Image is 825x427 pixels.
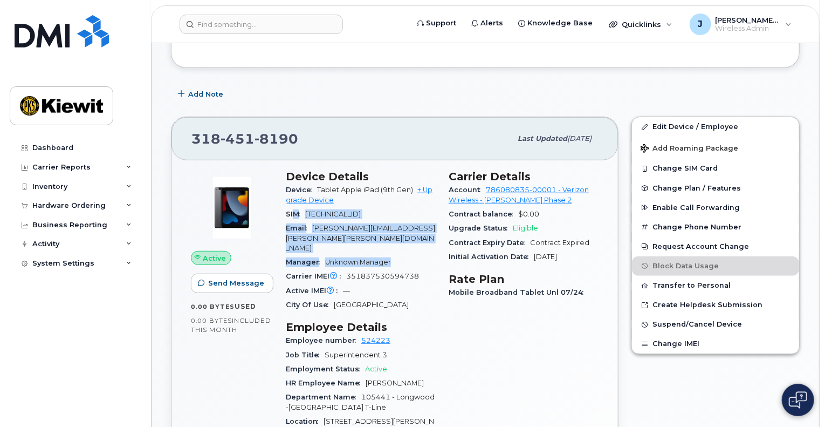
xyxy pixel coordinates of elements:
[632,117,799,137] a: Edit Device / Employee
[652,184,741,192] span: Change Plan / Features
[449,210,518,218] span: Contract balance
[361,336,390,344] a: 524223
[682,13,799,35] div: Jamison.Goldapp
[449,288,589,296] span: Mobile Broadband Tablet Unl 07/24
[480,18,503,29] span: Alerts
[365,365,387,373] span: Active
[449,186,486,194] span: Account
[449,273,599,286] h3: Rate Plan
[632,256,799,276] button: Block Data Usage
[449,186,589,204] a: 786080835-00001 - Verizon Wireless - [PERSON_NAME] Phase 2
[632,198,799,218] button: Enable Call Forwarding
[366,379,424,387] span: [PERSON_NAME]
[191,131,298,147] span: 318
[286,287,343,295] span: Active IMEI
[641,144,738,154] span: Add Roaming Package
[325,351,387,359] span: Superintendent 3
[235,302,256,310] span: used
[180,15,343,34] input: Find something...
[208,278,264,288] span: Send Message
[286,393,435,411] span: 105441 - Longwood-[GEOGRAPHIC_DATA] T-Line
[221,131,255,147] span: 451
[286,351,325,359] span: Job Title
[530,239,589,247] span: Contract Expired
[286,224,312,232] span: Email
[632,179,799,198] button: Change Plan / Features
[652,204,740,212] span: Enable Call Forwarding
[464,12,511,34] a: Alerts
[191,316,271,334] span: included this month
[518,210,539,218] span: $0.00
[449,170,599,183] h3: Carrier Details
[286,186,317,194] span: Device
[286,272,346,280] span: Carrier IMEI
[632,218,799,237] button: Change Phone Number
[191,317,232,324] span: 0.00 Bytes
[567,134,592,143] span: [DATE]
[286,224,435,252] span: [PERSON_NAME][EMAIL_ADDRESS][PERSON_NAME][PERSON_NAME][DOMAIN_NAME]
[789,391,807,409] img: Open chat
[286,170,436,183] h3: Device Details
[191,274,273,293] button: Send Message
[632,159,799,178] button: Change SIM Card
[286,258,325,266] span: Manager
[286,336,361,344] span: Employee number
[716,16,780,24] span: [PERSON_NAME].[PERSON_NAME]
[343,287,350,295] span: —
[632,276,799,295] button: Transfer to Personal
[286,210,305,218] span: SIM
[286,321,436,334] h3: Employee Details
[511,12,600,34] a: Knowledge Base
[601,13,680,35] div: Quicklinks
[449,224,513,232] span: Upgrade Status
[698,18,703,31] span: J
[716,24,780,33] span: Wireless Admin
[409,12,464,34] a: Support
[325,258,391,266] span: Unknown Manager
[346,272,419,280] span: 351837530594738
[527,18,593,29] span: Knowledge Base
[191,303,235,310] span: 0.00 Bytes
[426,18,456,29] span: Support
[317,186,413,194] span: Tablet Apple iPad (9th Gen)
[171,84,232,104] button: Add Note
[286,379,366,387] span: HR Employee Name
[286,186,432,204] a: + Upgrade Device
[286,301,334,309] span: City Of Use
[449,239,530,247] span: Contract Expiry Date
[334,301,409,309] span: [GEOGRAPHIC_DATA]
[200,175,264,240] img: image20231002-3703462-17fd4bd.jpeg
[203,253,226,263] span: Active
[513,224,538,232] span: Eligible
[632,137,799,159] button: Add Roaming Package
[622,20,661,29] span: Quicklinks
[286,393,361,401] span: Department Name
[632,237,799,256] button: Request Account Change
[449,253,534,261] span: Initial Activation Date
[286,365,365,373] span: Employment Status
[518,134,567,143] span: Last updated
[286,417,324,425] span: Location
[305,210,361,218] span: [TECHNICAL_ID]
[632,334,799,354] button: Change IMEI
[652,321,742,329] span: Suspend/Cancel Device
[188,89,223,99] span: Add Note
[255,131,298,147] span: 8190
[632,315,799,334] button: Suspend/Cancel Device
[534,253,557,261] span: [DATE]
[632,295,799,315] a: Create Helpdesk Submission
